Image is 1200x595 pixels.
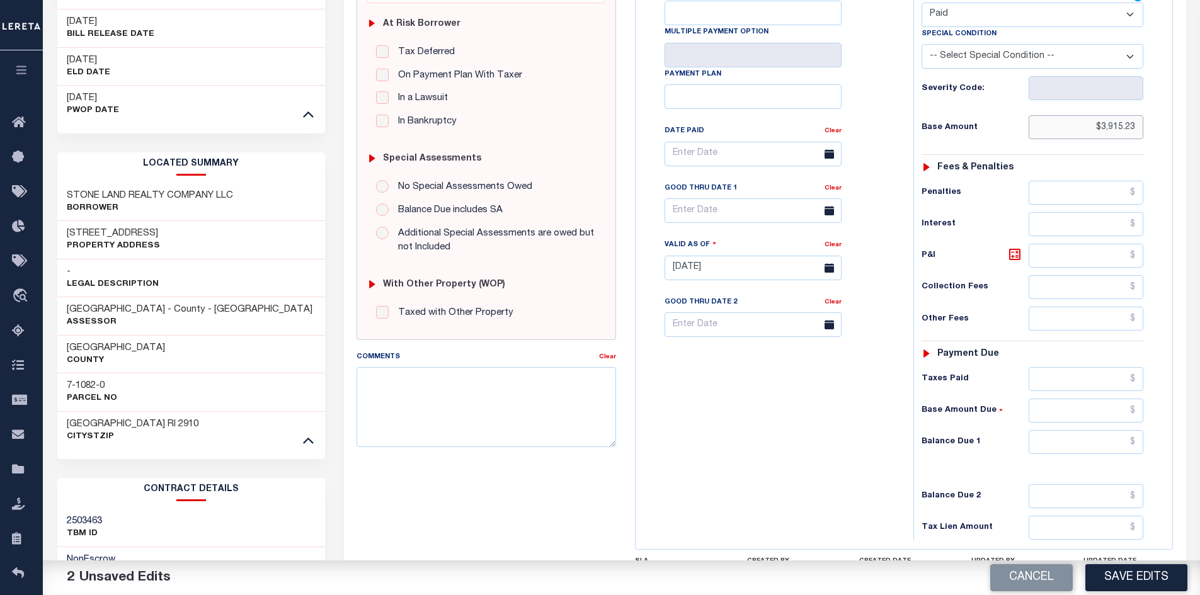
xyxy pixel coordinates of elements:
[922,523,1028,533] h6: Tax Lien Amount
[922,491,1028,501] h6: Balance Due 2
[922,84,1028,94] h6: Severity Code:
[665,27,769,38] label: Multiple Payment Option
[1029,307,1144,331] input: $
[922,314,1028,324] h6: Other Fees
[67,190,233,202] h3: STONE LAND REALTY COMPANY LLC
[67,278,159,291] p: Legal Description
[67,28,154,41] p: Bill Release Date
[1029,275,1144,299] input: $
[67,528,102,540] p: TBM ID
[635,557,724,565] h4: SLA
[859,557,949,565] h4: CREATED DATE
[922,219,1028,229] h6: Interest
[747,557,837,565] h4: CREATED BY
[665,183,737,194] label: Good Thru Date 1
[825,299,842,305] a: Clear
[825,185,842,191] a: Clear
[392,115,457,129] label: In Bankruptcy
[922,247,1028,264] h6: P&I
[922,282,1028,292] h6: Collection Fees
[392,69,522,83] label: On Payment Plan With Taxer
[67,392,117,405] p: Parcel No
[67,105,119,117] p: Pwop Date
[1029,399,1144,422] input: $
[12,288,32,305] i: travel_explore
[57,152,326,176] h2: LOCATED SUMMARY
[922,123,1028,133] h6: Base Amount
[1029,516,1144,540] input: $
[392,91,448,106] label: In a Lawsuit
[1029,430,1144,454] input: $
[67,419,165,429] span: [GEOGRAPHIC_DATA]
[937,162,1014,173] h6: Fees & Penalties
[67,431,198,443] p: CityStZip
[665,198,842,223] input: Enter Date
[922,29,997,40] label: Special Condition
[392,180,532,195] label: No Special Assessments Owed
[178,419,198,429] span: 2910
[599,354,616,360] a: Clear
[67,240,160,252] p: Property Address
[79,571,171,584] span: Unsaved Edits
[1083,557,1173,565] h4: UPDATED DATE
[67,316,312,329] p: Assessor
[665,239,716,251] label: Valid as Of
[392,45,455,60] label: Tax Deferred
[67,342,165,354] h3: [GEOGRAPHIC_DATA]
[1029,212,1144,236] input: $
[383,280,505,290] h6: with Other Property (WOP)
[825,242,842,248] a: Clear
[937,349,999,360] h6: Payment due
[665,69,721,80] label: Payment Plan
[922,188,1028,198] h6: Penalties
[922,374,1028,384] h6: Taxes Paid
[67,67,110,79] p: ELD Date
[67,515,102,528] h3: 2503463
[922,405,1028,416] h6: Base Amount Due
[665,312,842,337] input: Enter Date
[392,306,513,320] label: Taxed with Other Property
[392,227,597,255] label: Additional Special Assessments are owed but not Included
[1029,115,1144,139] input: $
[67,571,74,584] span: 2
[1029,244,1144,268] input: $
[67,202,233,215] p: Borrower
[67,354,165,367] p: County
[168,419,176,429] span: RI
[665,297,737,308] label: Good Thru Date 2
[67,54,110,67] h3: [DATE]
[665,256,842,280] input: Enter Date
[665,142,842,166] input: Enter Date
[922,437,1028,447] h6: Balance Due 1
[67,227,160,240] h3: [STREET_ADDRESS]
[665,126,704,137] label: Date Paid
[57,478,326,501] h2: CONTRACT details
[383,154,481,164] h6: Special Assessments
[357,352,400,363] label: Comments
[825,128,842,134] a: Clear
[1029,181,1144,205] input: $
[67,303,312,316] h3: [GEOGRAPHIC_DATA] - County - [GEOGRAPHIC_DATA]
[67,16,154,28] h3: [DATE]
[383,19,460,30] h6: At Risk Borrower
[1085,564,1187,591] button: Save Edits
[67,92,119,105] h3: [DATE]
[1029,367,1144,391] input: $
[392,203,503,218] label: Balance Due includes SA
[67,266,159,278] h3: -
[990,564,1073,591] button: Cancel
[67,553,150,566] h3: NonEscrow
[971,557,1061,565] h4: UPDATED BY
[1029,484,1144,508] input: $
[67,380,117,392] h3: 7-1082-0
